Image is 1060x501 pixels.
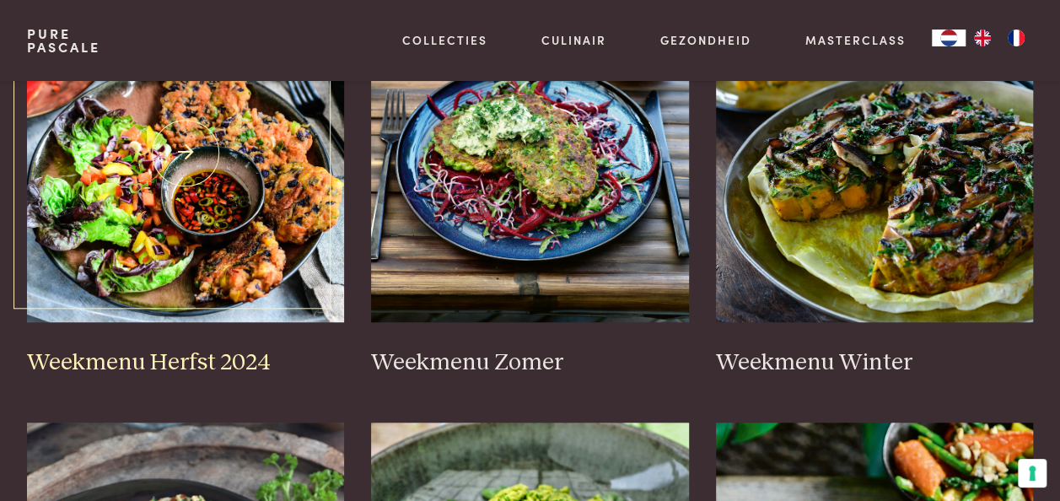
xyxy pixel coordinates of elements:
ul: Language list [966,30,1033,46]
a: PurePascale [27,27,100,54]
h3: Weekmenu Zomer [371,348,689,378]
a: Gezondheid [660,31,751,49]
a: FR [999,30,1033,46]
h3: Weekmenu Herfst 2024 [27,348,345,378]
button: Uw voorkeuren voor toestemming voor trackingtechnologieën [1018,459,1047,488]
h3: Weekmenu Winter [716,348,1034,378]
a: Collecties [402,31,487,49]
aside: Language selected: Nederlands [932,30,1033,46]
div: Language [932,30,966,46]
a: EN [966,30,999,46]
a: Culinair [541,31,606,49]
a: Masterclass [804,31,905,49]
a: NL [932,30,966,46]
